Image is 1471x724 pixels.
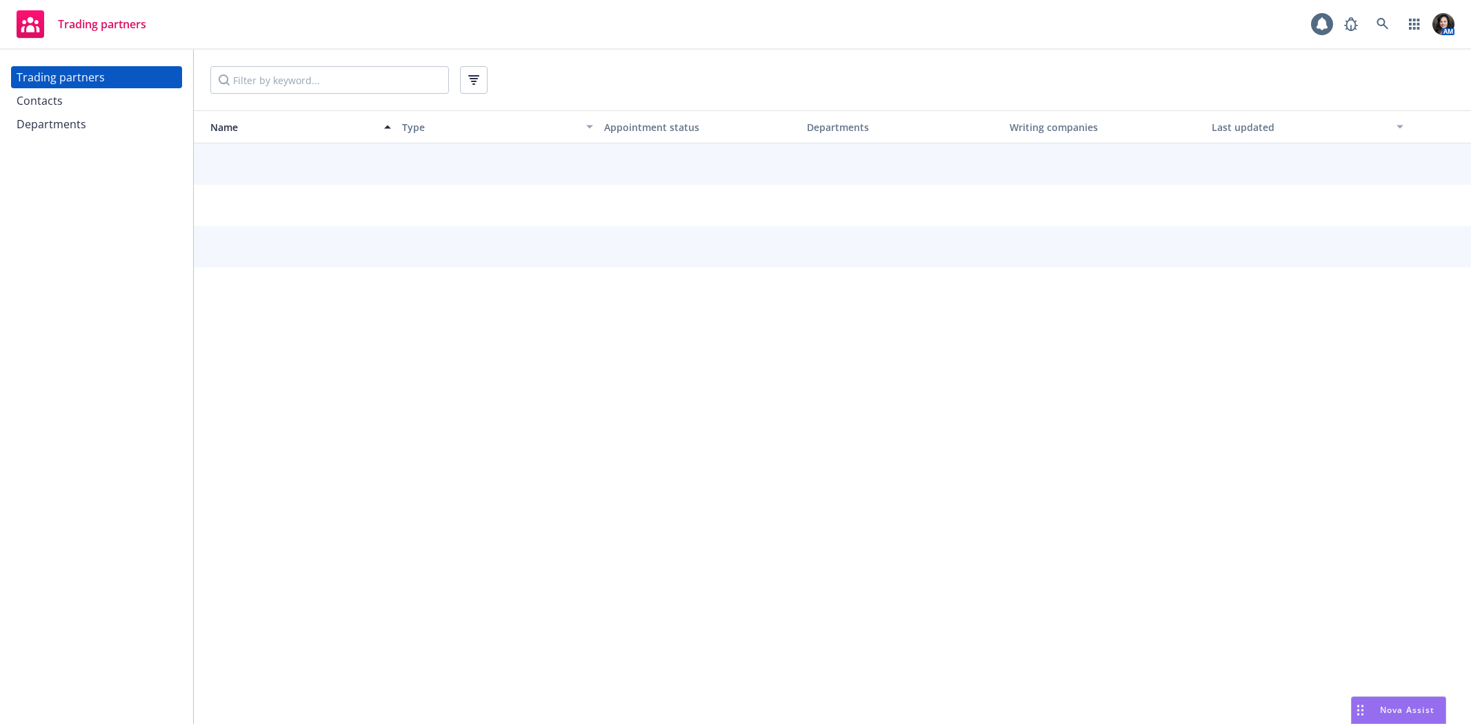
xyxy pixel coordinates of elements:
[58,19,146,30] span: Trading partners
[801,110,1004,143] button: Departments
[1206,110,1409,143] button: Last updated
[194,110,397,143] button: Name
[1004,110,1207,143] button: Writing companies
[199,120,376,134] div: Name
[1380,704,1434,716] span: Nova Assist
[397,110,599,143] button: Type
[17,66,105,88] div: Trading partners
[599,110,801,143] button: Appointment status
[17,90,63,112] div: Contacts
[11,5,152,43] a: Trading partners
[402,120,579,134] div: Type
[1337,10,1365,38] a: Report a Bug
[1401,10,1428,38] a: Switch app
[604,120,796,134] div: Appointment status
[1351,696,1446,724] button: Nova Assist
[807,120,999,134] div: Departments
[11,90,182,112] a: Contacts
[210,66,449,94] input: Filter by keyword...
[11,66,182,88] a: Trading partners
[1010,120,1201,134] div: Writing companies
[1432,13,1454,35] img: photo
[17,113,86,135] div: Departments
[1212,120,1388,134] div: Last updated
[1352,697,1369,723] div: Drag to move
[1369,10,1397,38] a: Search
[11,113,182,135] a: Departments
